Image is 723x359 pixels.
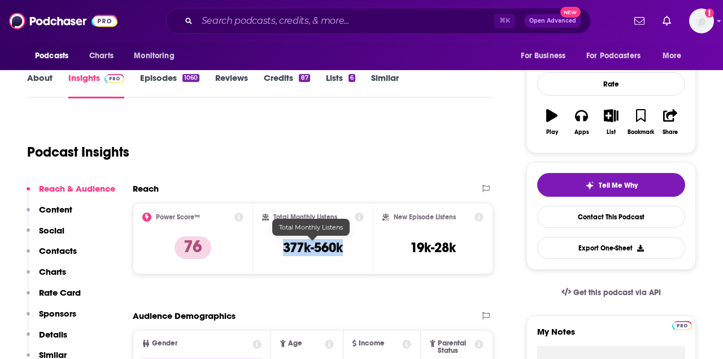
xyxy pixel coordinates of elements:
span: For Podcasters [586,48,641,64]
p: Contacts [39,245,77,256]
button: open menu [27,45,83,67]
span: Monitoring [134,48,174,64]
img: Podchaser Pro [672,321,692,330]
button: Social [27,225,64,246]
p: Content [39,204,72,215]
span: Total Monthly Listens [279,223,343,231]
button: Open AdvancedNew [524,14,581,28]
p: Sponsors [39,308,76,319]
span: Age [288,340,302,347]
span: Income [359,340,385,347]
div: 1060 [182,74,199,82]
button: Play [537,102,567,142]
h3: 19k-28k [410,239,456,256]
span: Charts [89,48,114,64]
a: Charts [82,45,120,67]
button: Content [27,204,72,225]
button: Reach & Audience [27,183,115,204]
h2: Audience Demographics [133,310,236,321]
a: Pro website [672,319,692,330]
button: Apps [567,102,596,142]
span: For Business [521,48,565,64]
button: Share [656,102,685,142]
a: Lists6 [326,72,355,98]
span: Podcasts [35,48,68,64]
button: open menu [513,45,580,67]
button: open menu [126,45,189,67]
button: List [596,102,626,142]
button: Sponsors [27,308,76,329]
div: List [607,129,616,136]
span: Tell Me Why [599,181,638,190]
span: ⌘ K [494,14,515,28]
p: Charts [39,266,66,277]
button: Charts [27,266,66,287]
div: 87 [299,74,310,82]
a: About [27,72,53,98]
a: Credits87 [264,72,310,98]
div: 6 [349,74,355,82]
span: Gender [152,340,177,347]
span: Open Advanced [529,18,576,24]
div: Share [663,129,678,136]
a: InsightsPodchaser Pro [68,72,124,98]
p: Rate Card [39,287,81,298]
div: Apps [574,129,589,136]
img: Podchaser Pro [104,74,124,83]
a: Show notifications dropdown [658,11,676,31]
h2: Total Monthly Listens [273,213,337,221]
button: Bookmark [626,102,655,142]
svg: Add a profile image [705,8,714,18]
p: Reach & Audience [39,183,115,194]
p: Social [39,225,64,236]
button: Contacts [27,245,77,266]
input: Search podcasts, credits, & more... [197,12,494,30]
h1: Podcast Insights [27,144,129,161]
a: Show notifications dropdown [630,11,649,31]
button: Show profile menu [689,8,714,33]
div: Rate [537,72,685,96]
button: open menu [655,45,696,67]
div: Bookmark [628,129,654,136]
span: More [663,48,682,64]
p: Details [39,329,67,340]
a: Reviews [215,72,248,98]
a: Get this podcast via API [552,279,670,306]
a: Episodes1060 [140,72,199,98]
span: Get this podcast via API [573,288,661,297]
span: Parental Status [438,340,473,354]
img: Podchaser - Follow, Share and Rate Podcasts [9,10,117,32]
h2: Reach [133,183,159,194]
img: tell me why sparkle [585,181,594,190]
p: 76 [175,236,211,259]
h2: Power Score™ [156,213,200,221]
button: tell me why sparkleTell Me Why [537,173,685,197]
label: My Notes [537,326,685,346]
h3: 377k-560k [283,239,343,256]
button: Export One-Sheet [537,237,685,259]
span: Logged in as amandalamPR [689,8,714,33]
button: open menu [579,45,657,67]
div: Play [546,129,558,136]
span: New [560,7,581,18]
a: Contact This Podcast [537,206,685,228]
a: Similar [371,72,399,98]
h2: New Episode Listens [394,213,456,221]
div: Search podcasts, credits, & more... [166,8,591,34]
img: User Profile [689,8,714,33]
button: Details [27,329,67,350]
button: Rate Card [27,287,81,308]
